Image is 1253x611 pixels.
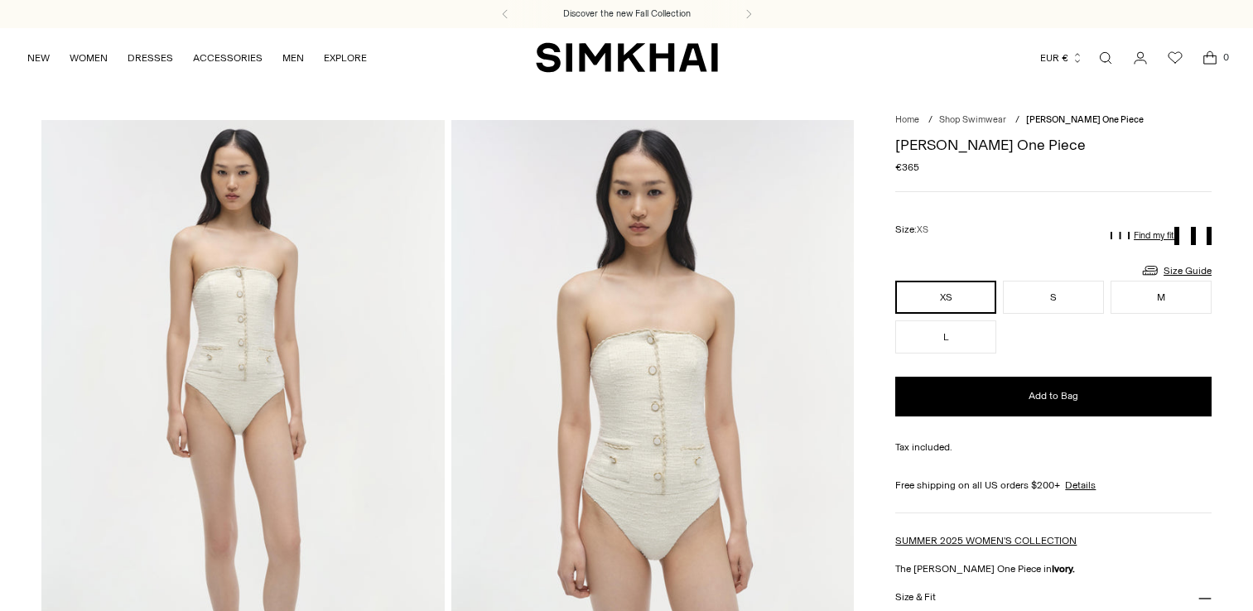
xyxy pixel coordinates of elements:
a: Shop Swimwear [939,114,1006,125]
div: Tax included. [895,440,1212,455]
a: Wishlist [1159,41,1192,75]
a: EXPLORE [324,40,367,76]
strong: Ivory. [1052,563,1075,575]
a: Open search modal [1089,41,1122,75]
a: MEN [282,40,304,76]
a: Size Guide [1140,260,1212,281]
div: Free shipping on all US orders $200+ [895,478,1212,493]
h1: [PERSON_NAME] One Piece [895,137,1212,152]
a: Go to the account page [1124,41,1157,75]
a: Discover the new Fall Collection [563,7,691,21]
button: XS [895,281,996,314]
a: Home [895,114,919,125]
button: Add to Bag [895,377,1212,416]
span: [PERSON_NAME] One Piece [1026,114,1144,125]
h3: Size & Fit [895,592,935,603]
a: SIMKHAI [536,41,718,74]
a: DRESSES [128,40,173,76]
a: Open cart modal [1193,41,1226,75]
span: 0 [1218,50,1233,65]
button: M [1111,281,1212,314]
nav: breadcrumbs [895,113,1212,127]
button: S [1003,281,1104,314]
a: WOMEN [70,40,108,76]
a: ACCESSORIES [193,40,263,76]
a: NEW [27,40,50,76]
span: Add to Bag [1029,389,1078,403]
span: €365 [895,160,919,175]
a: Details [1065,478,1096,493]
p: The [PERSON_NAME] One Piece in [895,561,1212,576]
label: Size: [895,222,928,238]
span: XS [917,224,928,235]
button: EUR € [1040,40,1083,76]
a: SUMMER 2025 WOMEN'S COLLECTION [895,535,1077,546]
div: / [928,113,933,127]
button: L [895,320,996,354]
div: / [1015,113,1019,127]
